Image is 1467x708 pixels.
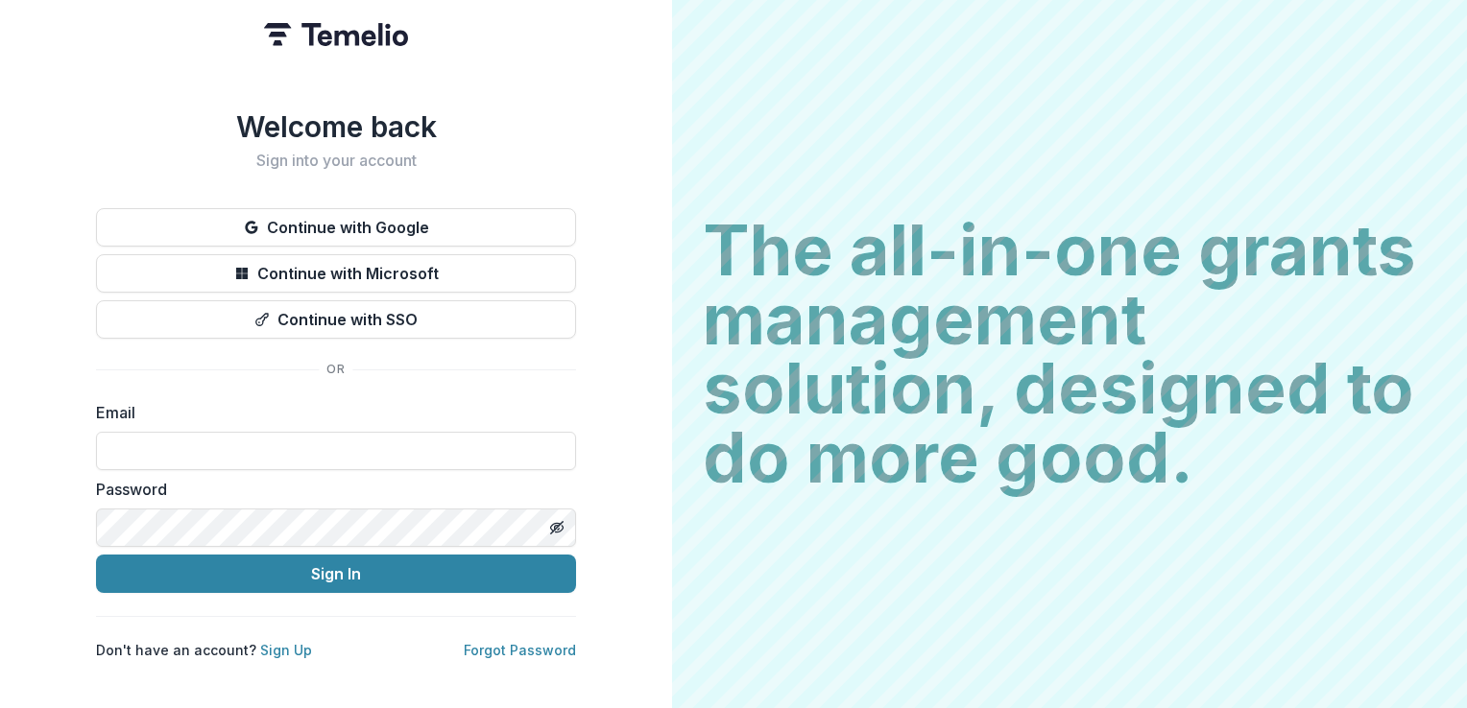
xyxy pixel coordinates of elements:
img: Temelio [264,23,408,46]
h2: Sign into your account [96,152,576,170]
button: Continue with Microsoft [96,254,576,293]
a: Sign Up [260,642,312,658]
p: Don't have an account? [96,640,312,660]
button: Toggle password visibility [541,512,572,543]
h1: Welcome back [96,109,576,144]
button: Continue with SSO [96,300,576,339]
label: Email [96,401,565,424]
button: Continue with Google [96,208,576,247]
button: Sign In [96,555,576,593]
a: Forgot Password [464,642,576,658]
label: Password [96,478,565,501]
